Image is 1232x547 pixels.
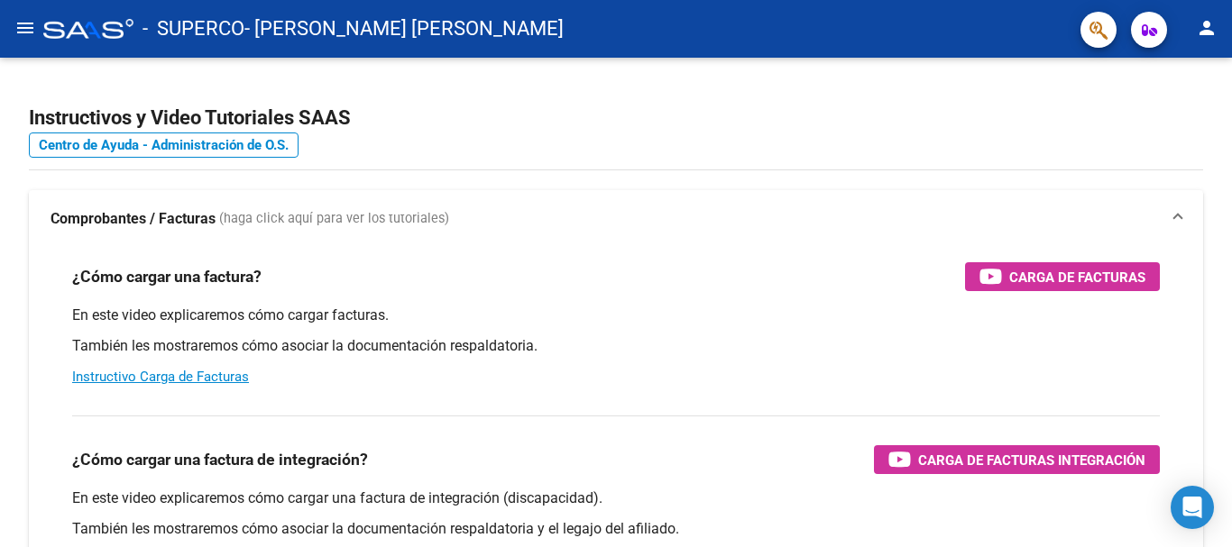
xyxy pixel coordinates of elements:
strong: Comprobantes / Facturas [51,209,216,229]
p: También les mostraremos cómo asociar la documentación respaldatoria. [72,336,1160,356]
a: Centro de Ayuda - Administración de O.S. [29,132,299,158]
mat-expansion-panel-header: Comprobantes / Facturas (haga click aquí para ver los tutoriales) [29,190,1203,248]
div: Open Intercom Messenger [1171,486,1214,529]
h3: ¿Cómo cargar una factura de integración? [72,447,368,472]
span: - SUPERCO [143,9,244,49]
p: También les mostraremos cómo asociar la documentación respaldatoria y el legajo del afiliado. [72,519,1160,539]
mat-icon: person [1196,17,1218,39]
p: En este video explicaremos cómo cargar facturas. [72,305,1160,325]
span: - [PERSON_NAME] [PERSON_NAME] [244,9,564,49]
p: En este video explicaremos cómo cargar una factura de integración (discapacidad). [72,488,1160,508]
span: Carga de Facturas [1009,266,1145,288]
button: Carga de Facturas Integración [874,445,1160,474]
h2: Instructivos y Video Tutoriales SAAS [29,101,1203,135]
span: Carga de Facturas Integración [918,449,1145,471]
span: (haga click aquí para ver los tutoriales) [219,209,449,229]
h3: ¿Cómo cargar una factura? [72,264,262,289]
button: Carga de Facturas [965,262,1160,291]
mat-icon: menu [14,17,36,39]
a: Instructivo Carga de Facturas [72,369,249,385]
